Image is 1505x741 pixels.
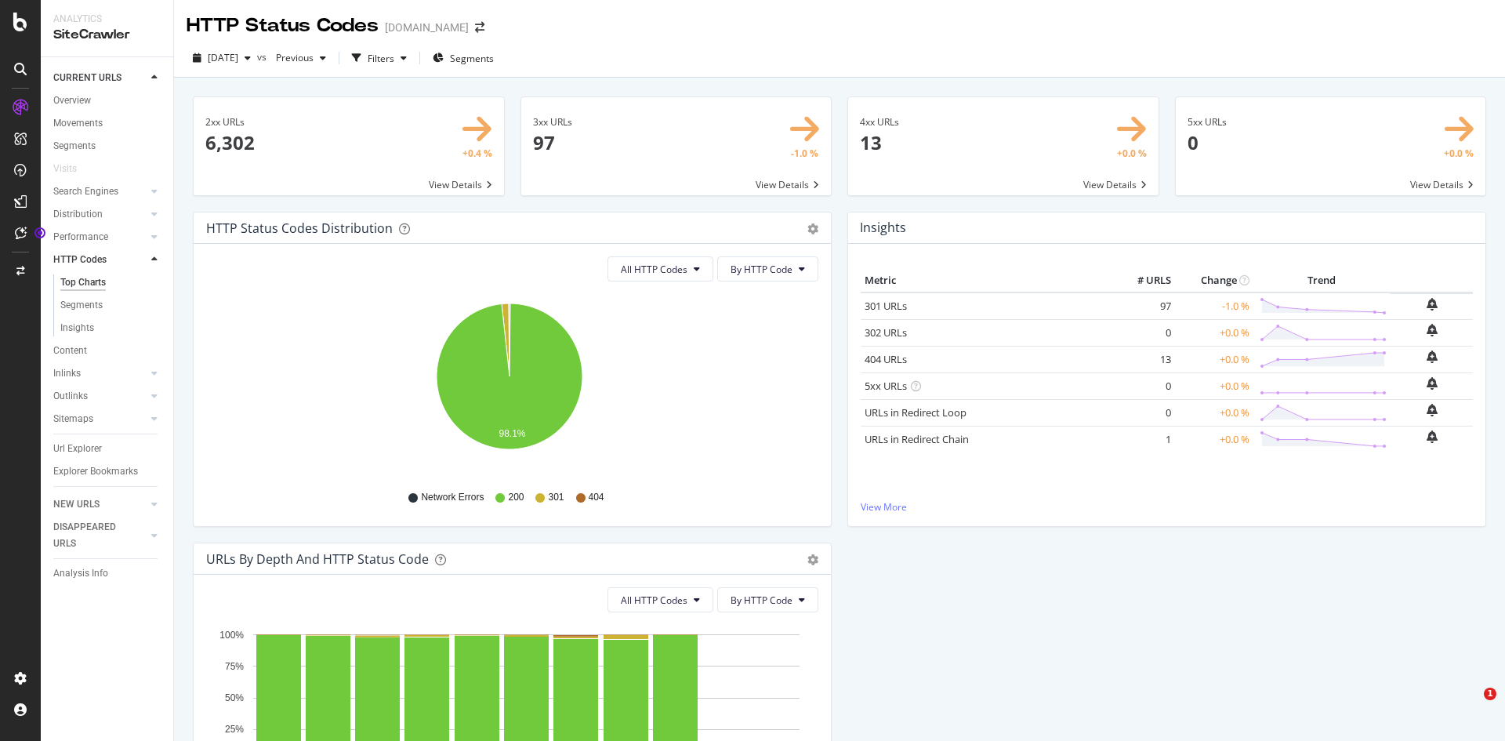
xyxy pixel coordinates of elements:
div: Performance [53,229,108,245]
div: Visits [53,161,77,177]
div: Outlinks [53,388,88,405]
span: All HTTP Codes [621,263,687,276]
button: All HTTP Codes [607,587,713,612]
td: +0.0 % [1175,426,1253,452]
a: 301 URLs [865,299,907,313]
button: [DATE] [187,45,257,71]
div: Distribution [53,206,103,223]
a: DISAPPEARED URLS [53,519,147,552]
text: 50% [225,692,244,703]
td: 0 [1112,319,1175,346]
span: 1 [1484,688,1496,700]
td: +0.0 % [1175,319,1253,346]
button: Segments [426,45,500,71]
div: Content [53,343,87,359]
div: gear [807,223,818,234]
th: Metric [861,269,1112,292]
a: Url Explorer [53,441,162,457]
div: bell-plus [1427,324,1438,336]
a: Content [53,343,162,359]
a: Distribution [53,206,147,223]
div: Analytics [53,13,161,26]
div: DISAPPEARED URLS [53,519,132,552]
a: Search Engines [53,183,147,200]
a: Performance [53,229,147,245]
text: 25% [225,725,244,736]
span: 404 [589,491,604,504]
div: Search Engines [53,183,118,200]
a: URLs in Redirect Chain [865,432,969,446]
button: By HTTP Code [717,587,818,612]
a: HTTP Codes [53,252,147,268]
a: 302 URLs [865,325,907,340]
span: Network Errors [421,491,484,504]
a: View More [861,500,1473,514]
td: 0 [1112,399,1175,426]
div: gear [807,554,818,565]
text: 75% [225,661,244,672]
td: 0 [1112,372,1175,399]
button: By HTTP Code [717,256,818,282]
a: URLs in Redirect Loop [865,405,966,420]
td: 97 [1112,292,1175,320]
div: Segments [60,297,103,314]
a: Segments [53,138,162,154]
svg: A chart. [206,294,813,476]
div: Movements [53,115,103,132]
span: 301 [548,491,564,504]
td: +0.0 % [1175,346,1253,372]
div: bell-plus [1427,298,1438,311]
h4: Insights [860,217,906,238]
a: Movements [53,115,162,132]
a: CURRENT URLS [53,70,147,86]
span: All HTTP Codes [621,594,687,607]
div: Filters [368,52,394,65]
td: 13 [1112,346,1175,372]
div: CURRENT URLS [53,70,121,86]
a: 5xx URLs [865,379,907,393]
button: Previous [270,45,332,71]
div: Inlinks [53,365,81,382]
th: Change [1175,269,1253,292]
div: Tooltip anchor [33,226,47,240]
a: Insights [60,320,162,336]
div: HTTP Codes [53,252,107,268]
a: Analysis Info [53,565,162,582]
div: bell-plus [1427,351,1438,363]
div: [DOMAIN_NAME] [385,20,469,35]
div: bell-plus [1427,377,1438,390]
div: HTTP Status Codes Distribution [206,220,393,236]
span: Segments [450,52,494,65]
a: Inlinks [53,365,147,382]
a: 404 URLs [865,352,907,366]
div: bell-plus [1427,430,1438,443]
a: Top Charts [60,274,162,291]
a: Outlinks [53,388,147,405]
span: By HTTP Code [731,594,792,607]
div: arrow-right-arrow-left [475,22,484,33]
td: 1 [1112,426,1175,452]
td: -1.0 % [1175,292,1253,320]
div: Insights [60,320,94,336]
td: +0.0 % [1175,372,1253,399]
a: NEW URLS [53,496,147,513]
div: Explorer Bookmarks [53,463,138,480]
div: Overview [53,93,91,109]
button: All HTTP Codes [607,256,713,282]
div: Url Explorer [53,441,102,457]
div: Segments [53,138,96,154]
span: By HTTP Code [731,263,792,276]
a: Explorer Bookmarks [53,463,162,480]
div: HTTP Status Codes [187,13,379,39]
text: 98.1% [499,428,526,439]
iframe: Intercom live chat [1452,688,1489,725]
button: Filters [346,45,413,71]
th: Trend [1253,269,1391,292]
div: URLs by Depth and HTTP Status Code [206,551,429,567]
div: SiteCrawler [53,26,161,44]
a: Sitemaps [53,411,147,427]
div: Sitemaps [53,411,93,427]
div: bell-plus [1427,404,1438,416]
th: # URLS [1112,269,1175,292]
